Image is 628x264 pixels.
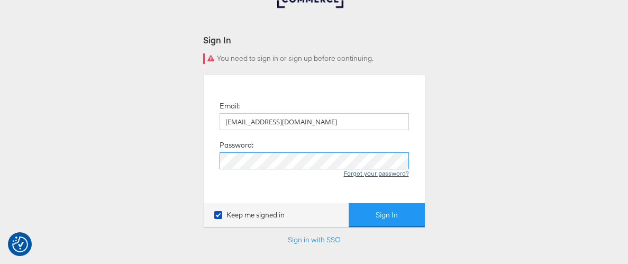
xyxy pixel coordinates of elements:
div: Sign In [203,34,425,46]
a: Forgot your password? [344,169,409,177]
img: Revisit consent button [12,236,28,252]
label: Email: [220,101,240,111]
button: Consent Preferences [12,236,28,252]
label: Password: [220,140,253,150]
div: You need to sign in or sign up before continuing. [203,53,425,64]
button: Sign In [349,203,425,227]
label: Keep me signed in [214,210,285,220]
a: Sign in with SSO [288,235,341,244]
input: Email [220,113,409,130]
